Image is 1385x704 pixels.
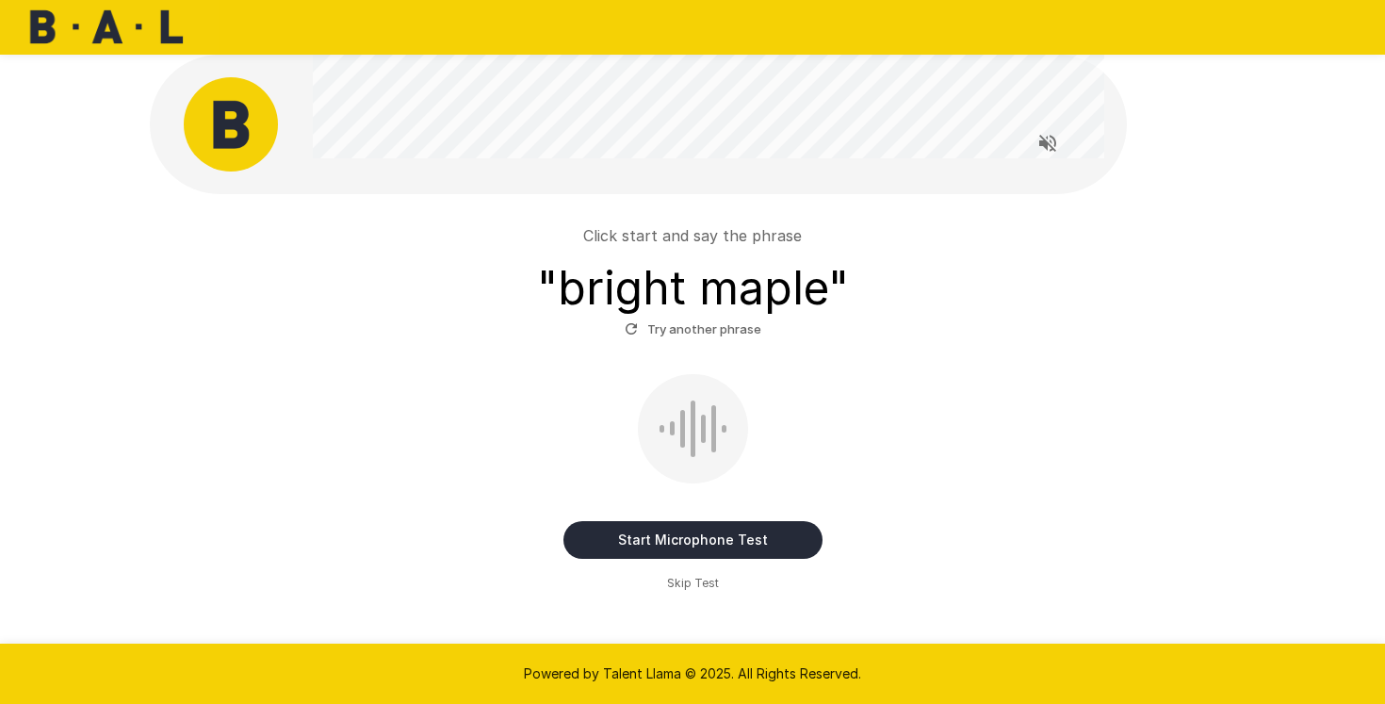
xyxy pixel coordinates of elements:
img: bal_avatar.png [184,77,278,172]
button: Read questions aloud [1029,124,1067,162]
button: Start Microphone Test [563,521,823,559]
h3: " bright maple " [537,262,849,315]
p: Powered by Talent Llama © 2025. All Rights Reserved. [23,664,1362,683]
p: Click start and say the phrase [583,224,802,247]
button: Try another phrase [620,315,766,344]
span: Skip Test [667,574,719,593]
